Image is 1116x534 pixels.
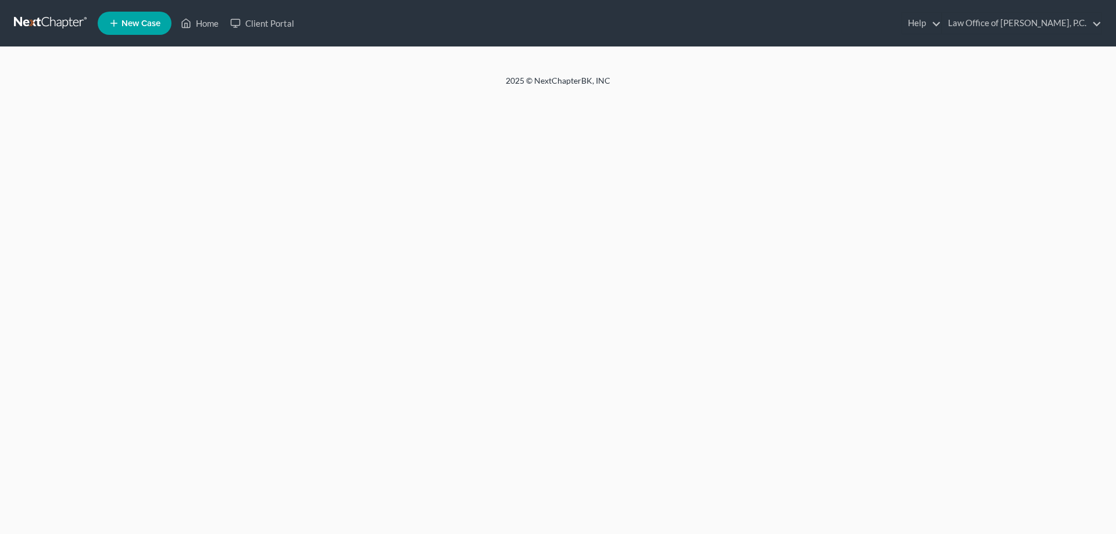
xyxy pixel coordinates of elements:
[942,13,1101,34] a: Law Office of [PERSON_NAME], P.C.
[98,12,171,35] new-legal-case-button: New Case
[227,75,889,96] div: 2025 © NextChapterBK, INC
[902,13,941,34] a: Help
[224,13,300,34] a: Client Portal
[175,13,224,34] a: Home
